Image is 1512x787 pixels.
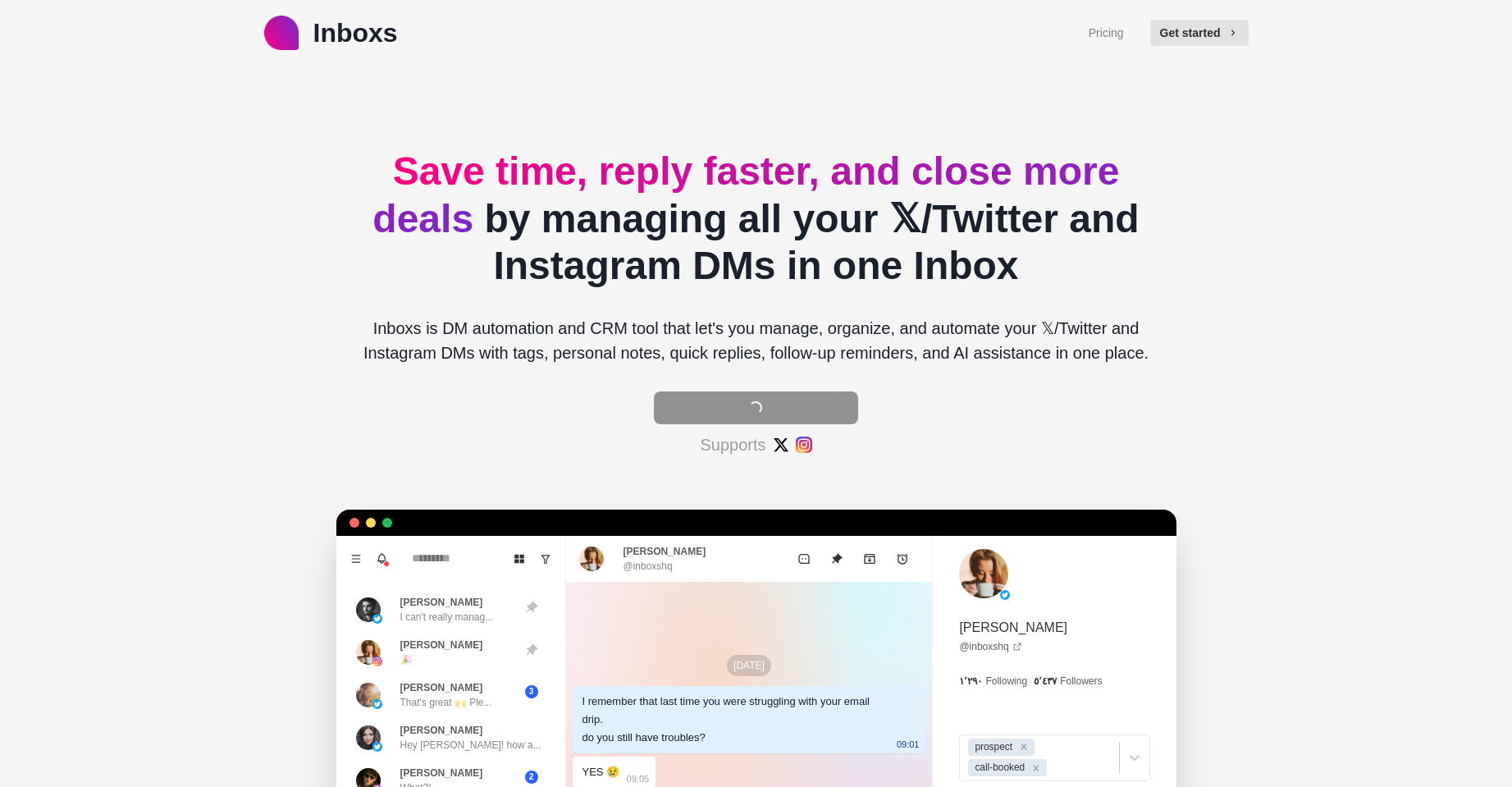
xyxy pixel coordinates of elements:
img: # [773,437,789,453]
a: @inboxshq [959,639,1021,654]
img: picture [372,699,382,709]
div: prospect [970,739,1015,756]
p: @inboxshq [624,559,673,574]
img: picture [356,597,381,622]
p: Inboxs [313,13,398,53]
p: [DATE] [727,655,771,676]
p: [PERSON_NAME] [400,723,483,738]
h2: by managing all your 𝕏/Twitter and Instagram DMs in one Inbox [349,148,1163,290]
span: Save time, reply faster, and close more deals [372,149,1119,240]
div: YES 😢 [582,763,620,781]
img: logo [264,16,299,50]
p: Following [985,674,1027,689]
div: I remember that last time you were struggling with your email drip. do you still have troubles? [582,693,890,747]
img: picture [579,547,604,571]
p: ٥٬٤٣٧ [1034,674,1057,689]
p: [PERSON_NAME] [959,618,1067,638]
p: That's great 🙌 Ple... [400,695,492,710]
p: Hey [PERSON_NAME]! how a... [400,738,541,753]
p: Supports [700,432,765,457]
button: Add reminder [886,542,919,575]
p: Inboxs is DM automation and CRM tool that let's you manage, organize, and automate your 𝕏/Twitter... [349,316,1163,365]
p: 09:01 [897,735,920,753]
p: [PERSON_NAME] [400,595,483,610]
div: Remove call-booked [1027,759,1045,776]
a: Pricing [1089,25,1124,42]
button: Menu [343,546,369,572]
div: call-booked [970,759,1027,776]
span: 2 [525,771,538,784]
button: Show unread conversations [532,546,559,572]
img: picture [356,683,381,707]
img: picture [356,640,381,665]
img: picture [372,614,382,624]
button: Mark as unread [788,542,820,575]
img: picture [1000,590,1010,600]
button: Notifications [369,546,395,572]
button: Board View [506,546,532,572]
p: 🎉 [400,652,413,667]
button: Archive [853,542,886,575]
p: Followers [1060,674,1102,689]
p: ١٬٢٩٠ [959,674,982,689]
div: Remove prospect [1015,739,1033,756]
p: [PERSON_NAME] [400,680,483,695]
p: I can't really manag... [400,610,494,625]
span: 3 [525,685,538,698]
img: picture [959,549,1008,598]
p: [PERSON_NAME] [400,766,483,780]
a: logoInboxs [264,13,398,53]
img: picture [372,657,382,666]
button: Unpin [820,542,853,575]
img: picture [356,725,381,750]
img: # [796,437,812,453]
button: Get started [1150,20,1249,46]
p: [PERSON_NAME] [400,638,483,652]
p: [PERSON_NAME] [624,544,706,559]
img: picture [372,742,382,752]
